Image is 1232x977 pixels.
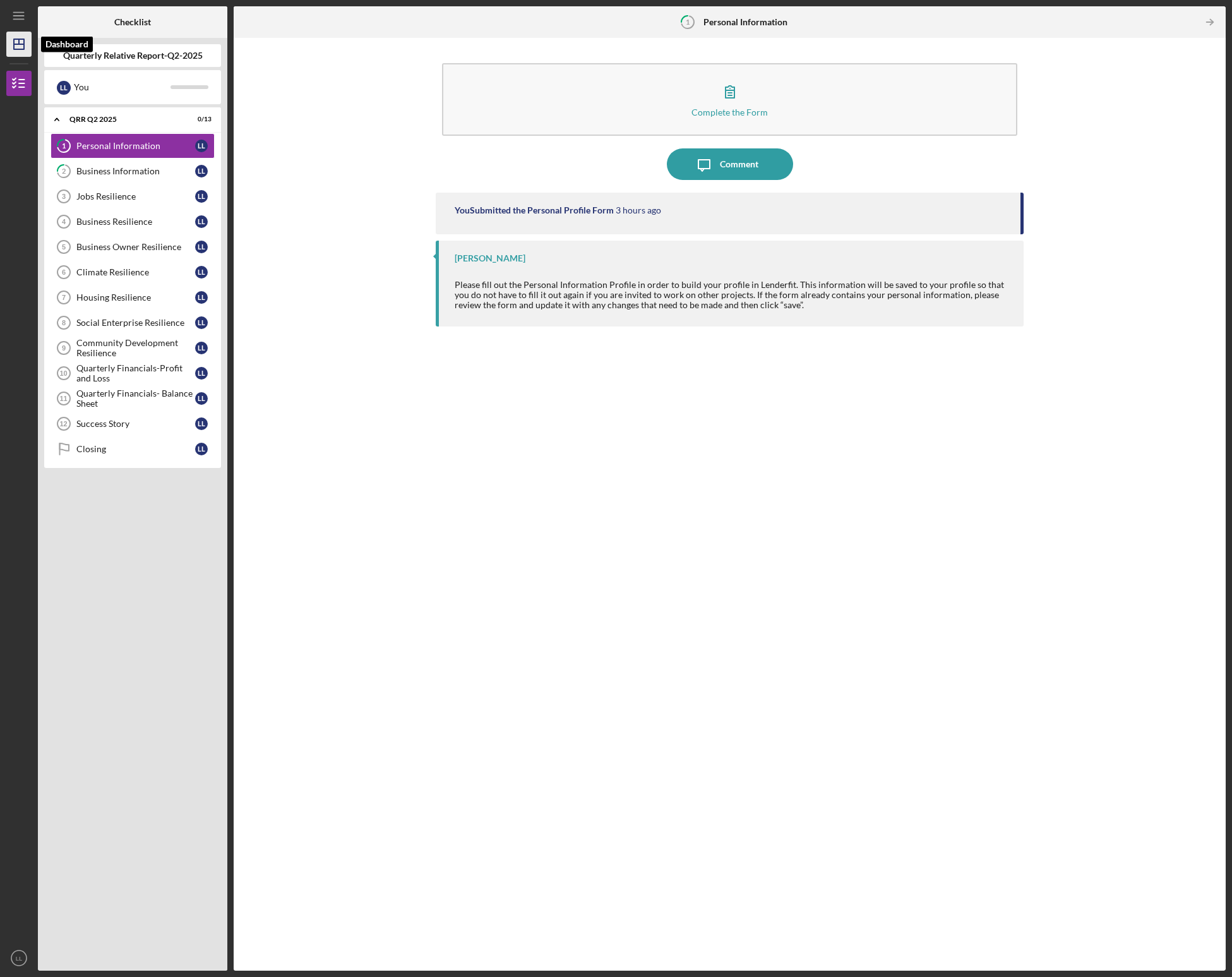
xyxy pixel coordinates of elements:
[62,344,66,352] tspan: 9
[6,945,32,971] button: LL
[195,266,208,279] div: L L
[51,159,215,184] a: 2Business InformationLL
[686,18,690,26] tspan: 1
[195,241,208,253] div: L L
[195,190,208,203] div: L L
[691,107,768,117] div: Complete the Form
[51,184,215,209] a: 3Jobs ResilienceLL
[62,167,66,176] tspan: 2
[62,193,66,200] tspan: 3
[63,51,203,61] b: Quarterly Relative Report-Q2-2025
[703,17,787,27] b: Personal Information
[51,285,215,310] a: 7Housing ResilienceLL
[195,291,208,304] div: L L
[16,955,23,962] text: LL
[455,205,614,215] div: You Submitted the Personal Profile Form
[76,292,195,303] div: Housing Resilience
[51,234,215,260] a: 5Business Owner ResilienceLL
[195,367,208,380] div: L L
[51,133,215,159] a: 1Personal InformationLL
[76,363,195,383] div: Quarterly Financials-Profit and Loss
[51,260,215,285] a: 6Climate ResilienceLL
[57,81,71,95] div: L L
[59,420,67,428] tspan: 12
[195,443,208,455] div: L L
[51,209,215,234] a: 4Business ResilienceLL
[195,165,208,177] div: L L
[720,148,758,180] div: Comment
[195,392,208,405] div: L L
[51,361,215,386] a: 10Quarterly Financials-Profit and LossLL
[114,17,151,27] b: Checklist
[195,342,208,354] div: L L
[76,191,195,201] div: Jobs Resilience
[62,268,66,276] tspan: 6
[51,386,215,411] a: 11Quarterly Financials- Balance SheetLL
[76,318,195,328] div: Social Enterprise Resilience
[195,215,208,228] div: L L
[51,436,215,462] a: ClosingLL
[74,76,170,98] div: You
[51,335,215,361] a: 9Community Development ResilienceLL
[76,388,195,409] div: Quarterly Financials- Balance Sheet
[616,205,661,215] time: 2025-08-15 17:37
[76,217,195,227] div: Business Resilience
[76,338,195,358] div: Community Development Resilience
[76,242,195,252] div: Business Owner Resilience
[76,166,195,176] div: Business Information
[62,243,66,251] tspan: 5
[189,116,212,123] div: 0 / 13
[76,141,195,151] div: Personal Information
[667,148,793,180] button: Comment
[195,417,208,430] div: L L
[76,267,195,277] div: Climate Resilience
[62,319,66,327] tspan: 8
[442,63,1017,136] button: Complete the Form
[195,316,208,329] div: L L
[59,369,67,377] tspan: 10
[195,140,208,152] div: L L
[51,310,215,335] a: 8Social Enterprise ResilienceLL
[76,444,195,454] div: Closing
[62,218,66,225] tspan: 4
[62,294,66,301] tspan: 7
[51,411,215,436] a: 12Success StoryLL
[76,419,195,429] div: Success Story
[62,142,66,150] tspan: 1
[455,280,1011,310] div: Please fill out the Personal Information Profile in order to build your profile in Lenderfit. Thi...
[455,253,525,263] div: [PERSON_NAME]
[69,116,180,123] div: QRR Q2 2025
[59,395,67,402] tspan: 11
